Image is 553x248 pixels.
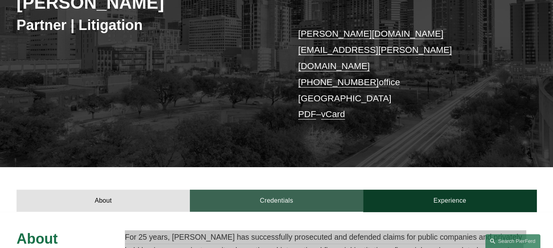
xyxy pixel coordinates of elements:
h3: Partner | Litigation [17,17,276,34]
p: office [GEOGRAPHIC_DATA] – [298,26,515,123]
a: Search this site [485,234,540,248]
a: PDF [298,109,316,119]
span: About [17,231,58,247]
a: About [17,190,190,212]
a: [PERSON_NAME][DOMAIN_NAME][EMAIL_ADDRESS][PERSON_NAME][DOMAIN_NAME] [298,28,452,71]
a: Experience [363,190,536,212]
a: Credentials [190,190,363,212]
a: vCard [321,109,345,119]
a: [PHONE_NUMBER] [298,77,379,87]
